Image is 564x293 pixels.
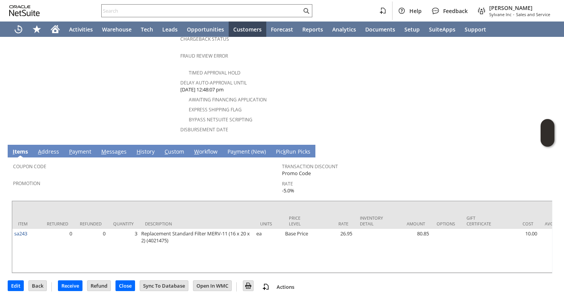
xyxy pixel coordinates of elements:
[365,26,395,33] span: Documents
[51,25,60,34] svg: Home
[332,26,356,33] span: Analytics
[180,79,247,86] a: Delay Auto-Approval Until
[261,282,270,291] img: add-record.svg
[74,229,107,273] td: 0
[516,12,550,17] span: Sales and Service
[429,26,455,33] span: SuiteApps
[180,53,228,59] a: Fraud Review Error
[97,22,136,37] a: Warehouse
[443,7,468,15] span: Feedback
[140,281,188,291] input: Sync To Database
[233,26,262,33] span: Customers
[69,26,93,33] span: Activities
[400,22,424,37] a: Setup
[113,221,134,227] div: Quantity
[32,25,41,34] svg: Shortcuts
[58,281,82,291] input: Receive
[80,221,102,227] div: Refunded
[282,180,293,187] a: Rate
[182,22,229,37] a: Opportunities
[192,148,219,156] a: Workflow
[38,148,41,155] span: A
[282,163,338,170] a: Transaction Discount
[189,106,242,113] a: Express Shipping Flag
[282,187,294,194] span: -5.0%
[163,148,186,156] a: Custom
[14,25,23,34] svg: Recent Records
[29,281,46,291] input: Back
[254,229,283,273] td: ea
[101,148,106,155] span: M
[187,26,224,33] span: Opportunities
[467,215,491,227] div: Gift Certificate
[180,86,224,93] span: [DATE] 12:48:07 pm
[513,12,515,17] span: -
[282,170,311,177] span: Promo Code
[107,229,139,273] td: 3
[389,229,431,273] td: 80.85
[8,281,23,291] input: Edit
[394,221,425,227] div: Amount
[503,221,533,227] div: Cost
[266,22,298,37] a: Forecast
[283,148,286,155] span: k
[194,148,199,155] span: W
[47,221,68,227] div: Returned
[189,116,252,123] a: Bypass NetSuite Scripting
[36,148,61,156] a: Address
[139,229,254,273] td: Replacement Standard Filter MERV-11 (16 x 20 x 2) (4021475)
[165,148,168,155] span: C
[14,230,27,237] a: sa243
[360,215,383,227] div: Inventory Detail
[87,281,110,291] input: Refund
[135,148,157,156] a: History
[541,133,554,147] span: Oracle Guided Learning Widget. To move around, please hold and drag
[116,281,135,291] input: Close
[46,22,64,37] a: Home
[189,70,241,76] a: Timed Approval Hold
[302,6,311,15] svg: Search
[424,22,460,37] a: SuiteApps
[243,281,253,291] input: Print
[271,26,293,33] span: Forecast
[9,22,28,37] a: Recent Records
[489,4,550,12] span: [PERSON_NAME]
[99,148,129,156] a: Messages
[312,229,354,273] td: 26.95
[226,148,268,156] a: Payment (New)
[13,148,15,155] span: I
[260,221,277,227] div: Units
[102,6,302,15] input: Search
[465,26,486,33] span: Support
[541,119,554,147] iframe: Click here to launch Oracle Guided Learning Help Panel
[18,221,35,227] div: Item
[64,22,97,37] a: Activities
[497,229,539,273] td: 10.00
[234,148,236,155] span: y
[102,26,132,33] span: Warehouse
[28,22,46,37] div: Shortcuts
[11,148,30,156] a: Items
[489,12,511,17] span: Sylvane Inc
[9,5,40,16] svg: logo
[283,229,312,273] td: Base Price
[404,26,420,33] span: Setup
[162,26,178,33] span: Leads
[409,7,422,15] span: Help
[193,281,231,291] input: Open In WMC
[41,229,74,273] td: 0
[460,22,491,37] a: Support
[136,22,158,37] a: Tech
[328,22,361,37] a: Analytics
[137,148,140,155] span: H
[189,96,267,103] a: Awaiting Financing Application
[361,22,400,37] a: Documents
[13,180,40,187] a: Promotion
[229,22,266,37] a: Customers
[437,221,455,227] div: Options
[145,221,249,227] div: Description
[158,22,182,37] a: Leads
[13,163,46,170] a: Coupon Code
[289,215,306,227] div: Price Level
[180,126,228,133] a: Disbursement Date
